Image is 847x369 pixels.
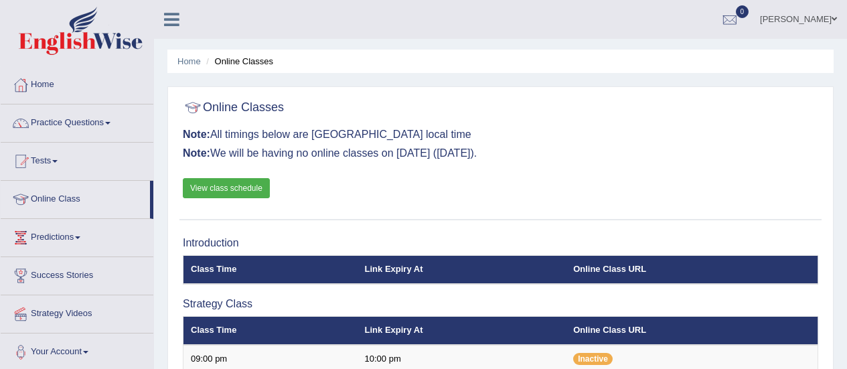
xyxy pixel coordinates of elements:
[566,317,818,345] th: Online Class URL
[573,353,613,365] span: Inactive
[183,147,210,159] b: Note:
[183,129,818,141] h3: All timings below are [GEOGRAPHIC_DATA] local time
[1,295,153,329] a: Strategy Videos
[1,104,153,138] a: Practice Questions
[358,317,566,345] th: Link Expiry At
[177,56,201,66] a: Home
[183,317,358,345] th: Class Time
[183,98,284,118] h2: Online Classes
[183,237,818,249] h3: Introduction
[183,147,818,159] h3: We will be having no online classes on [DATE] ([DATE]).
[1,334,153,367] a: Your Account
[203,55,273,68] li: Online Classes
[1,181,150,214] a: Online Class
[1,257,153,291] a: Success Stories
[183,178,270,198] a: View class schedule
[358,256,566,284] th: Link Expiry At
[566,256,818,284] th: Online Class URL
[183,129,210,140] b: Note:
[183,256,358,284] th: Class Time
[1,143,153,176] a: Tests
[1,66,153,100] a: Home
[183,298,818,310] h3: Strategy Class
[1,219,153,252] a: Predictions
[736,5,749,18] span: 0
